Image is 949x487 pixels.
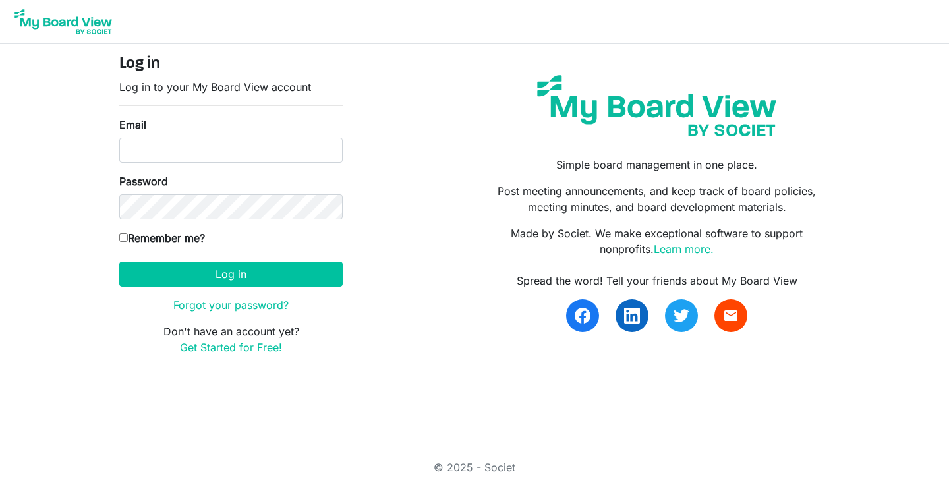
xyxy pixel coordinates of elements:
label: Email [119,117,146,132]
p: Made by Societ. We make exceptional software to support nonprofits. [484,225,830,257]
a: Learn more. [654,243,714,256]
a: © 2025 - Societ [434,461,515,474]
a: Get Started for Free! [180,341,282,354]
img: facebook.svg [575,308,590,324]
a: Forgot your password? [173,299,289,312]
p: Don't have an account yet? [119,324,343,355]
a: email [714,299,747,332]
input: Remember me? [119,233,128,242]
div: Spread the word! Tell your friends about My Board View [484,273,830,289]
p: Log in to your My Board View account [119,79,343,95]
img: linkedin.svg [624,308,640,324]
label: Password [119,173,168,189]
button: Log in [119,262,343,287]
img: my-board-view-societ.svg [527,65,786,146]
label: Remember me? [119,230,205,246]
img: My Board View Logo [11,5,116,38]
span: email [723,308,739,324]
p: Simple board management in one place. [484,157,830,173]
p: Post meeting announcements, and keep track of board policies, meeting minutes, and board developm... [484,183,830,215]
h4: Log in [119,55,343,74]
img: twitter.svg [674,308,689,324]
